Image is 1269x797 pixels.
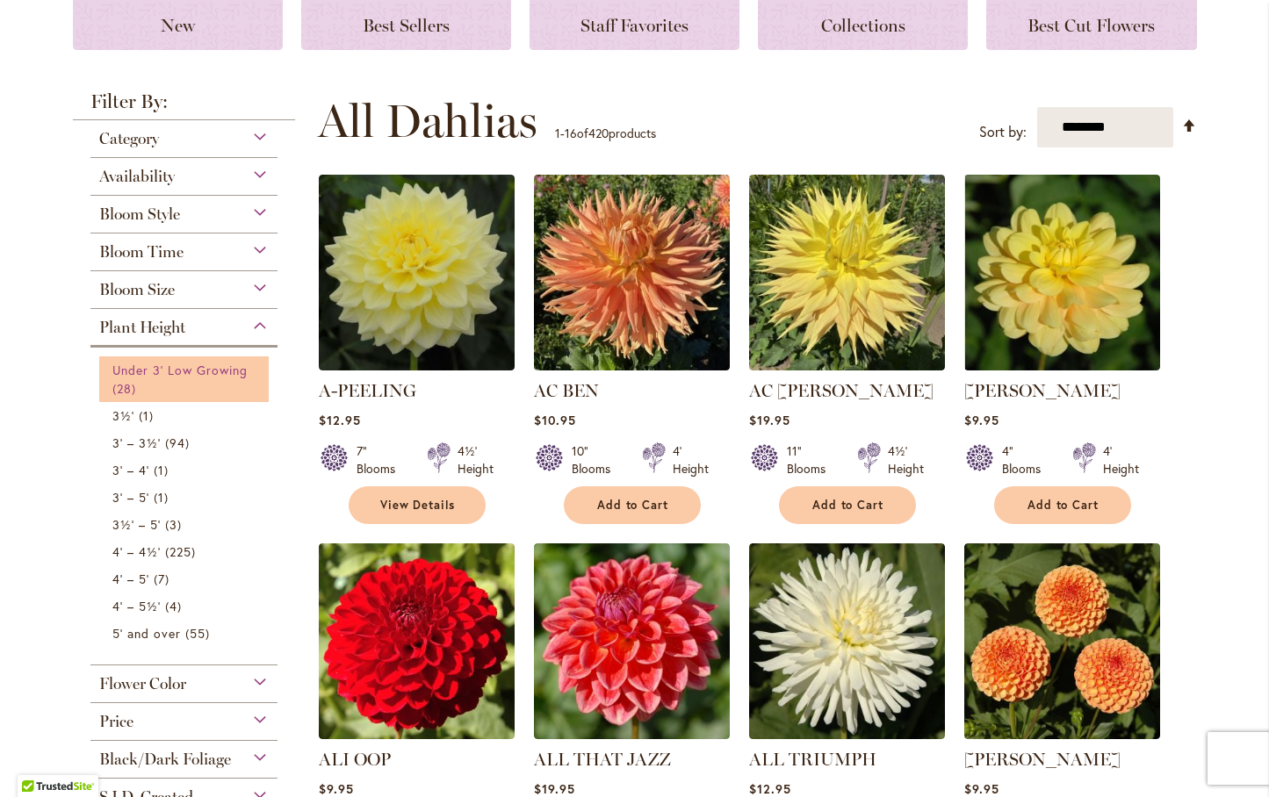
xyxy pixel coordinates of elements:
[812,498,884,513] span: Add to Cart
[964,380,1121,401] a: [PERSON_NAME]
[112,461,261,479] a: 3' – 4' 1
[99,129,159,148] span: Category
[964,412,999,428] span: $9.95
[112,625,182,642] span: 5' and over
[564,486,701,524] button: Add to Cart
[112,598,161,614] span: 4' – 5½'
[99,242,184,262] span: Bloom Time
[673,442,709,477] div: 4' Height
[888,442,924,477] div: 4½' Height
[73,92,296,120] strong: Filter By:
[749,726,945,743] a: ALL TRIUMPH
[1027,498,1100,513] span: Add to Cart
[318,95,537,147] span: All Dahlias
[994,486,1131,524] button: Add to Cart
[319,357,515,374] a: A-Peeling
[534,412,576,428] span: $10.95
[319,780,354,797] span: $9.95
[165,542,200,561] span: 225
[749,175,945,370] img: AC Jeri
[749,780,791,797] span: $12.95
[112,543,161,560] span: 4' – 4½'
[363,15,450,36] span: Best Sellers
[99,318,185,337] span: Plant Height
[99,205,180,224] span: Bloom Style
[112,488,261,506] a: 3' – 5' 1
[112,361,261,398] a: Under 3' Low Growing 28
[112,515,261,534] a: 3½' – 5' 3
[597,498,669,513] span: Add to Cart
[964,543,1160,739] img: AMBER QUEEN
[99,280,175,299] span: Bloom Size
[154,570,174,588] span: 7
[458,442,494,477] div: 4½' Height
[821,15,905,36] span: Collections
[979,116,1027,148] label: Sort by:
[357,442,406,477] div: 7" Blooms
[13,735,62,784] iframe: Launch Accessibility Center
[112,434,161,451] span: 3' – 3½'
[749,412,790,428] span: $19.95
[534,749,671,770] a: ALL THAT JAZZ
[580,15,689,36] span: Staff Favorites
[112,542,261,561] a: 4' – 4½' 225
[154,488,173,506] span: 1
[99,674,186,693] span: Flower Color
[319,175,515,370] img: A-Peeling
[779,486,916,524] button: Add to Cart
[749,380,934,401] a: AC [PERSON_NAME]
[349,486,486,524] a: View Details
[319,749,391,770] a: ALI OOP
[161,15,195,36] span: New
[319,380,416,401] a: A-PEELING
[112,624,261,643] a: 5' and over 55
[319,412,361,428] span: $12.95
[565,125,577,141] span: 16
[787,442,836,477] div: 11" Blooms
[1103,442,1139,477] div: 4' Height
[112,406,261,425] a: 3½' 1
[534,726,730,743] a: ALL THAT JAZZ
[112,570,261,588] a: 4' – 5' 7
[749,749,876,770] a: ALL TRIUMPH
[319,726,515,743] a: ALI OOP
[99,712,133,731] span: Price
[534,780,575,797] span: $19.95
[380,498,456,513] span: View Details
[534,380,599,401] a: AC BEN
[139,406,158,425] span: 1
[534,543,730,739] img: ALL THAT JAZZ
[964,749,1121,770] a: [PERSON_NAME]
[534,175,730,370] img: AC BEN
[964,726,1160,743] a: AMBER QUEEN
[534,357,730,374] a: AC BEN
[112,407,134,424] span: 3½'
[112,462,149,478] span: 3' – 4'
[749,543,945,739] img: ALL TRIUMPH
[165,434,194,452] span: 94
[112,516,161,533] span: 3½' – 5'
[555,119,656,147] p: - of products
[165,515,186,534] span: 3
[165,597,186,615] span: 4
[112,362,249,378] span: Under 3' Low Growing
[572,442,621,477] div: 10" Blooms
[964,780,999,797] span: $9.95
[1002,442,1051,477] div: 4" Blooms
[319,543,515,739] img: ALI OOP
[154,461,173,479] span: 1
[112,571,149,587] span: 4' – 5'
[964,357,1160,374] a: AHOY MATEY
[1027,15,1155,36] span: Best Cut Flowers
[185,624,214,643] span: 55
[749,357,945,374] a: AC Jeri
[112,597,261,615] a: 4' – 5½' 4
[99,167,175,186] span: Availability
[555,125,560,141] span: 1
[99,750,231,769] span: Black/Dark Foliage
[964,175,1160,370] img: AHOY MATEY
[112,489,149,506] span: 3' – 5'
[112,379,141,398] span: 28
[588,125,609,141] span: 420
[112,434,261,452] a: 3' – 3½' 94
